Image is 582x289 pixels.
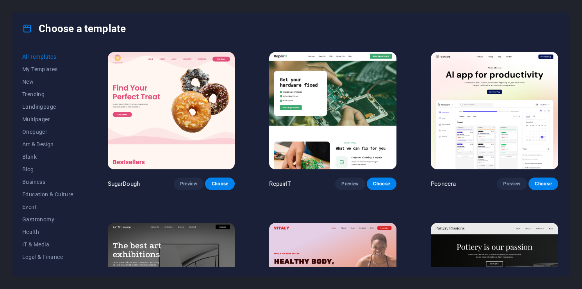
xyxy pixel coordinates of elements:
[22,54,73,60] span: All Templates
[22,116,73,122] span: Multipager
[22,216,73,223] span: Gastronomy
[22,22,126,35] h4: Choose a template
[22,163,73,176] button: Blog
[22,201,73,213] button: Event
[22,126,73,138] button: Onepager
[22,88,73,101] button: Trending
[22,241,73,248] span: IT & Media
[373,181,390,187] span: Choose
[22,263,73,276] button: Non-Profit
[22,129,73,135] span: Onepager
[22,113,73,126] button: Multipager
[269,52,396,169] img: RepairIT
[22,229,73,235] span: Health
[108,180,140,188] p: SugarDough
[503,181,520,187] span: Preview
[22,166,73,172] span: Blog
[22,251,73,263] button: Legal & Finance
[22,66,73,72] span: My Templates
[269,180,291,188] p: RepairIT
[22,91,73,97] span: Trending
[22,204,73,210] span: Event
[22,226,73,238] button: Health
[205,178,235,190] button: Choose
[528,178,558,190] button: Choose
[22,213,73,226] button: Gastronomy
[180,181,197,187] span: Preview
[22,101,73,113] button: Landingpage
[535,181,552,187] span: Choose
[22,104,73,110] span: Landingpage
[22,254,73,260] span: Legal & Finance
[367,178,396,190] button: Choose
[431,52,558,169] img: Peoneera
[22,191,73,197] span: Education & Culture
[431,180,456,188] p: Peoneera
[22,138,73,151] button: Art & Design
[497,178,527,190] button: Preview
[22,63,73,75] button: My Templates
[22,79,73,85] span: New
[22,154,73,160] span: Blank
[22,50,73,63] button: All Templates
[22,266,73,273] span: Non-Profit
[22,188,73,201] button: Education & Culture
[335,178,365,190] button: Preview
[108,52,235,169] img: SugarDough
[341,181,359,187] span: Preview
[211,181,229,187] span: Choose
[22,176,73,188] button: Business
[22,141,73,147] span: Art & Design
[22,238,73,251] button: IT & Media
[22,179,73,185] span: Business
[174,178,204,190] button: Preview
[22,75,73,88] button: New
[22,151,73,163] button: Blank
